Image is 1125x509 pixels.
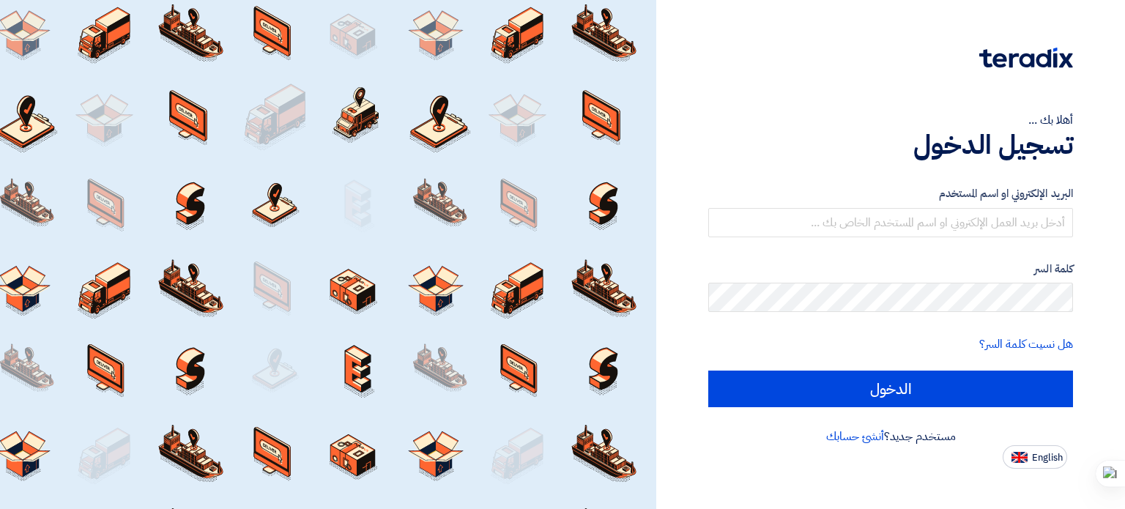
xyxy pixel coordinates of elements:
[708,261,1073,278] label: كلمة السر
[826,428,884,445] a: أنشئ حسابك
[1032,453,1063,463] span: English
[708,111,1073,129] div: أهلا بك ...
[708,208,1073,237] input: أدخل بريد العمل الإلكتروني او اسم المستخدم الخاص بك ...
[1011,452,1028,463] img: en-US.png
[708,129,1073,161] h1: تسجيل الدخول
[708,428,1073,445] div: مستخدم جديد؟
[979,48,1073,68] img: Teradix logo
[708,185,1073,202] label: البريد الإلكتروني او اسم المستخدم
[708,371,1073,407] input: الدخول
[979,335,1073,353] a: هل نسيت كلمة السر؟
[1003,445,1067,469] button: English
